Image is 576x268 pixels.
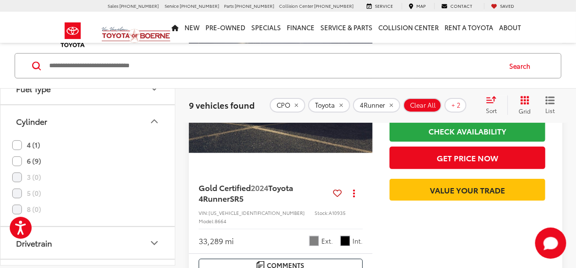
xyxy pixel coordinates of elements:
button: Get Price Now [390,147,545,169]
div: Drivetrain [149,237,160,249]
a: Service & Parts: Opens in a new tab [318,12,376,43]
span: Contact [451,2,473,9]
span: Int. [353,236,363,246]
div: Cylinder [16,116,47,126]
label: 6 (9) [12,153,41,169]
span: Map [417,2,426,9]
span: Collision Center [279,2,314,9]
button: + 2 [445,98,466,113]
button: CylinderCylinder [0,105,176,137]
label: 8 (0) [12,201,41,217]
span: Grid [519,107,531,115]
span: List [545,106,555,115]
img: Vic Vaughan Toyota of Boerne [101,26,171,43]
span: [PHONE_NUMBER] [315,2,354,9]
div: Fuel Type [16,84,51,93]
button: Clear All [403,98,442,113]
div: Drivetrain [16,238,52,248]
span: Toyota 4Runner [199,182,293,204]
span: 9 vehicles found [189,99,255,111]
a: Rent a Toyota [442,12,497,43]
span: Saved [501,2,515,9]
button: Search [500,54,544,78]
svg: Start Chat [535,228,566,259]
input: Search by Make, Model, or Keyword [48,54,500,77]
button: Actions [346,184,363,201]
label: 4 (1) [12,137,40,153]
span: Model: [199,217,215,225]
a: Collision Center [376,12,442,43]
span: A10935 [329,209,346,216]
span: Sort [486,106,497,115]
button: remove true [270,98,305,113]
label: 3 (0) [12,169,41,185]
a: Specials [249,12,284,43]
span: dropdown dots [353,189,355,197]
a: Map [402,3,433,9]
a: New [182,12,203,43]
a: Contact [434,3,480,9]
span: Gray [309,236,319,246]
span: Service [375,2,393,9]
span: Service [165,2,179,9]
span: [PHONE_NUMBER] [235,2,275,9]
span: VIN: [199,209,208,216]
a: Value Your Trade [390,179,545,201]
span: Toyota [315,101,335,109]
span: + 2 [451,101,461,109]
a: Pre-Owned [203,12,249,43]
span: Ext. [321,236,333,246]
a: Check Availability [390,120,545,142]
a: My Saved Vehicles [484,3,522,9]
button: DrivetrainDrivetrain [0,227,176,259]
img: Toyota [55,19,91,51]
span: 8664 [215,217,226,225]
button: remove 4Runner [353,98,400,113]
a: Home [169,12,182,43]
button: List View [538,96,562,115]
a: Finance [284,12,318,43]
button: Select sort value [481,96,507,115]
span: Gold Certified [199,182,251,193]
button: remove Toyota [308,98,350,113]
span: [US_VEHICLE_IDENTIFICATION_NUMBER] [208,209,305,216]
span: [PHONE_NUMBER] [120,2,159,9]
a: Service [360,3,401,9]
div: Cylinder [149,115,160,127]
span: CPO [277,101,290,109]
span: Clear All [410,101,436,109]
span: 2024 [251,182,268,193]
label: 5 (0) [12,185,41,201]
span: Graphite [340,236,350,246]
button: Toggle Chat Window [535,228,566,259]
div: 33,289 mi [199,235,234,247]
a: About [497,12,524,43]
span: Sales [108,2,119,9]
span: [PHONE_NUMBER] [180,2,220,9]
span: Parts [224,2,234,9]
a: Gold Certified2024Toyota 4RunnerSR5 [199,182,329,204]
button: Grid View [507,96,538,115]
span: Stock: [315,209,329,216]
span: SR5 [230,192,243,204]
span: 4Runner [360,101,385,109]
